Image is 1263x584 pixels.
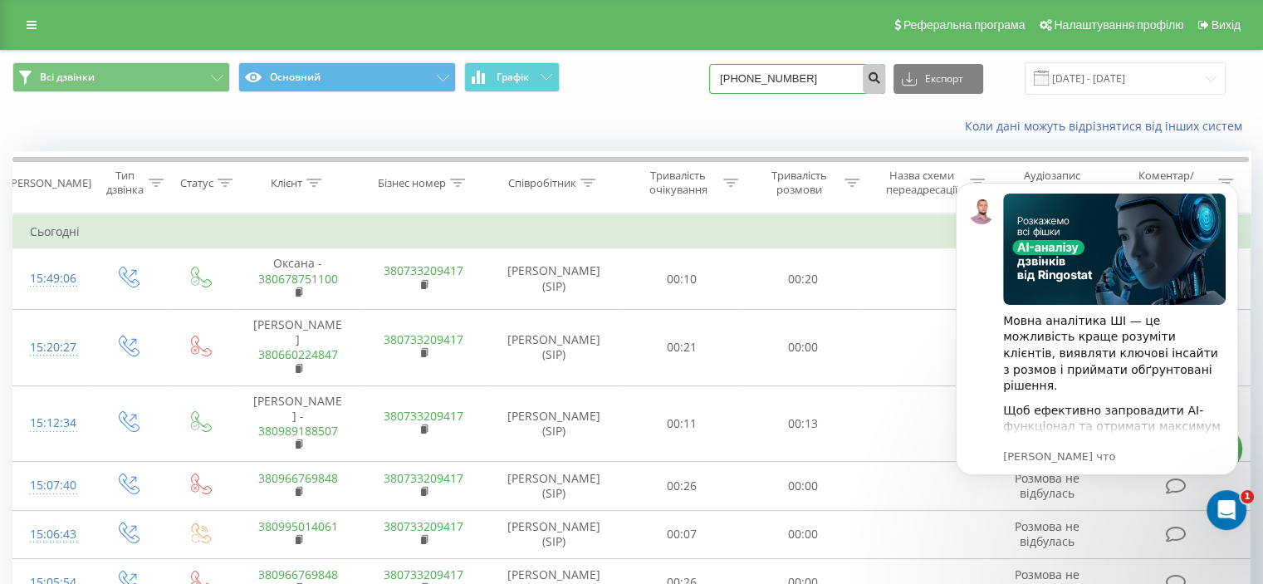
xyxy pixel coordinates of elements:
button: Основний [238,62,456,92]
td: 00:11 [622,385,742,462]
td: 00:13 [742,385,863,462]
a: 380733209417 [384,263,463,278]
td: [PERSON_NAME] (SIP) [487,248,622,310]
input: Пошук за номером [709,64,885,94]
span: 1 [1241,490,1254,503]
td: 00:00 [742,510,863,558]
td: 00:07 [622,510,742,558]
div: Статус [180,176,213,190]
td: 00:20 [742,248,863,310]
a: 380733209417 [384,331,463,347]
div: Тривалість очікування [637,169,720,197]
div: 15:12:34 [30,407,74,439]
td: [PERSON_NAME] (SIP) [487,309,622,385]
a: 380678751100 [258,271,338,287]
a: 380995014061 [258,518,338,534]
span: Вихід [1212,18,1241,32]
span: Налаштування профілю [1054,18,1183,32]
div: 15:07:40 [30,469,74,502]
td: 00:21 [622,309,742,385]
div: Тривалість розмови [757,169,840,197]
a: 380660224847 [258,346,338,362]
td: Сьогодні [13,215,1251,248]
td: Оксана - [235,248,360,310]
div: Бізнес номер [378,176,446,190]
span: Всі дзвінки [40,71,95,84]
a: 380733209417 [384,567,463,582]
td: [PERSON_NAME] - [235,385,360,462]
div: 15:20:27 [30,331,74,364]
iframe: Intercom live chat [1207,490,1246,530]
div: Співробітник [508,176,576,190]
a: 380733209417 [384,518,463,534]
span: Графік [497,71,529,83]
a: 380966769848 [258,567,338,582]
div: 15:49:06 [30,263,74,295]
div: [PERSON_NAME] [7,176,91,190]
div: Тип дзвінка [105,169,144,197]
td: [PERSON_NAME] (SIP) [487,385,622,462]
a: 380989188507 [258,423,338,439]
td: [PERSON_NAME] [235,309,360,385]
button: Всі дзвінки [12,62,230,92]
span: Реферальна програма [903,18,1026,32]
td: [PERSON_NAME] (SIP) [487,462,622,510]
td: 00:26 [622,462,742,510]
a: 380733209417 [384,408,463,424]
a: Коли дані можуть відрізнятися вiд інших систем [965,118,1251,134]
div: Клієнт [271,176,302,190]
a: 380733209417 [384,470,463,486]
a: 380966769848 [258,470,338,486]
iframe: Intercom notifications сообщение [931,158,1263,539]
div: Назва схеми переадресації [879,169,966,197]
button: Графік [464,62,560,92]
td: 00:00 [742,309,863,385]
td: [PERSON_NAME] (SIP) [487,510,622,558]
div: 15:06:43 [30,518,74,551]
td: 00:10 [622,248,742,310]
td: 00:00 [742,462,863,510]
button: Експорт [893,64,983,94]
